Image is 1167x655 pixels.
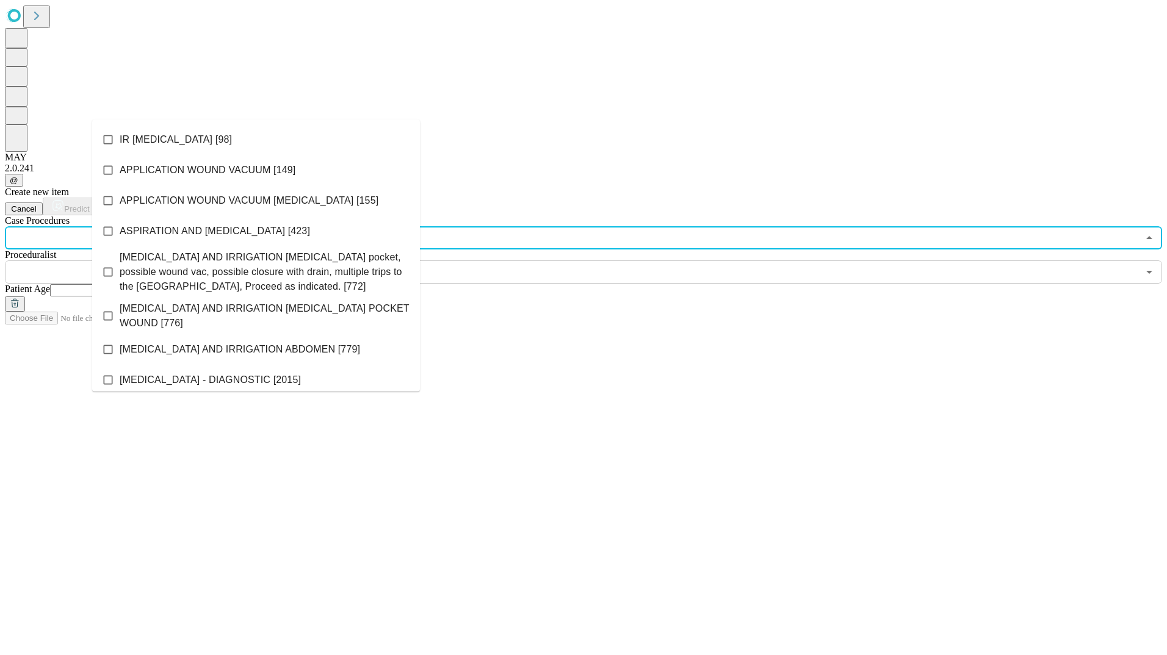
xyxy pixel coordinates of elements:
[120,163,295,177] span: APPLICATION WOUND VACUUM [149]
[5,174,23,187] button: @
[120,342,360,357] span: [MEDICAL_DATA] AND IRRIGATION ABDOMEN [779]
[5,284,50,294] span: Patient Age
[5,249,56,260] span: Proceduralist
[5,202,43,215] button: Cancel
[120,250,410,294] span: [MEDICAL_DATA] AND IRRIGATION [MEDICAL_DATA] pocket, possible wound vac, possible closure with dr...
[64,204,89,213] span: Predict
[10,176,18,185] span: @
[5,215,70,226] span: Scheduled Procedure
[120,132,232,147] span: IR [MEDICAL_DATA] [98]
[120,373,301,387] span: [MEDICAL_DATA] - DIAGNOSTIC [2015]
[1141,263,1158,281] button: Open
[120,193,378,208] span: APPLICATION WOUND VACUUM [MEDICAL_DATA] [155]
[5,163,1162,174] div: 2.0.241
[43,198,99,215] button: Predict
[120,224,310,238] span: ASPIRATION AND [MEDICAL_DATA] [423]
[120,301,410,331] span: [MEDICAL_DATA] AND IRRIGATION [MEDICAL_DATA] POCKET WOUND [776]
[5,187,69,197] span: Create new item
[11,204,37,213] span: Cancel
[5,152,1162,163] div: MAY
[1141,229,1158,246] button: Close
